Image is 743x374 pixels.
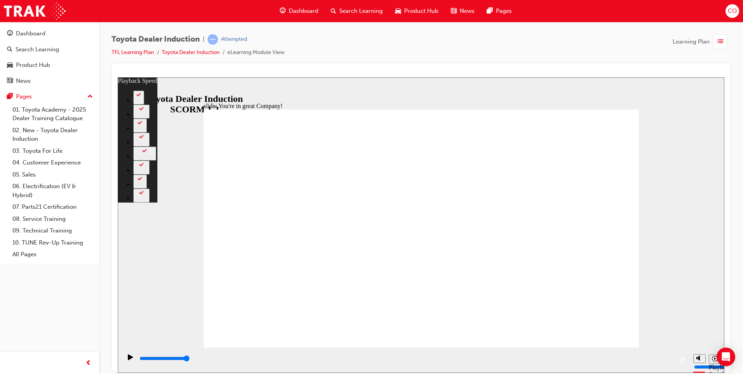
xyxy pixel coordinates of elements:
[404,7,438,16] span: Product Hub
[726,4,739,18] button: CO
[324,3,389,19] a: search-iconSearch Learning
[717,348,735,366] div: Open Intercom Messenger
[717,37,723,47] span: list-icon
[572,270,603,295] div: misc controls
[389,3,445,19] a: car-iconProduct Hub
[9,201,96,213] a: 07. Parts21 Certification
[3,74,96,88] a: News
[3,58,96,72] a: Product Hub
[576,287,626,293] input: volume
[591,287,603,301] div: Playback Speed
[576,277,588,286] button: Mute (Ctrl+Alt+M)
[16,61,50,70] div: Product Hub
[203,35,204,44] span: |
[16,13,26,27] button: 2
[9,248,96,260] a: All Pages
[221,36,247,43] div: Attempted
[728,7,737,16] span: CO
[274,3,324,19] a: guage-iconDashboard
[3,26,96,41] a: Dashboard
[339,7,383,16] span: Search Learning
[496,7,512,16] span: Pages
[4,276,17,290] button: Play (Ctrl+Alt+P)
[451,6,457,16] span: news-icon
[487,6,493,16] span: pages-icon
[481,3,518,19] a: pages-iconPages
[16,92,32,101] div: Pages
[395,6,401,16] span: car-icon
[9,145,96,157] a: 03. Toyota For Life
[7,78,13,85] span: news-icon
[112,49,154,56] a: TFL Learning Plan
[3,42,96,57] a: Search Learning
[16,77,31,86] div: News
[7,93,13,100] span: pages-icon
[7,62,13,69] span: car-icon
[16,45,59,54] div: Search Learning
[591,277,603,287] button: Playback speed
[3,89,96,104] button: Pages
[16,29,45,38] div: Dashboard
[112,35,200,44] span: Toyota Dealer Induction
[9,180,96,201] a: 06. Electrification (EV & Hybrid)
[19,20,23,26] div: 2
[673,37,710,46] span: Learning Plan
[560,277,572,289] button: Replay (Ctrl+Alt+R)
[445,3,481,19] a: news-iconNews
[22,278,72,284] input: slide progress
[3,25,96,89] button: DashboardSearch LearningProduct HubNews
[87,92,93,102] span: up-icon
[9,225,96,237] a: 09. Technical Training
[9,169,96,181] a: 05. Sales
[162,49,220,56] a: Toyota Dealer Induction
[208,34,218,45] span: learningRecordVerb_ATTEMPT-icon
[9,104,96,124] a: 01. Toyota Academy - 2025 Dealer Training Catalogue
[673,34,731,49] button: Learning Plan
[9,213,96,225] a: 08. Service Training
[331,6,336,16] span: search-icon
[4,2,66,20] img: Trak
[289,7,318,16] span: Dashboard
[9,237,96,249] a: 10. TUNE Rev-Up Training
[280,6,286,16] span: guage-icon
[9,157,96,169] a: 04. Customer Experience
[227,48,284,57] li: eLearning Module View
[7,46,12,53] span: search-icon
[9,124,96,145] a: 02. New - Toyota Dealer Induction
[7,30,13,37] span: guage-icon
[85,358,91,368] span: prev-icon
[460,7,474,16] span: News
[4,270,572,295] div: playback controls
